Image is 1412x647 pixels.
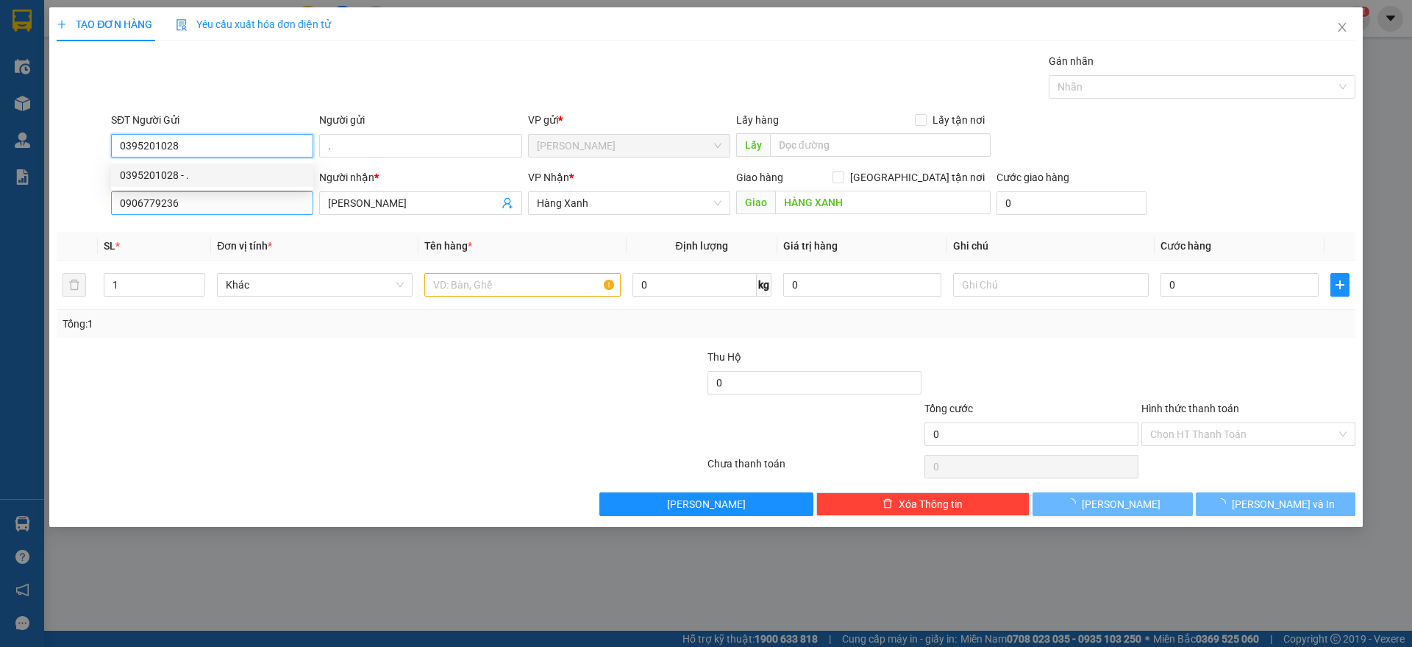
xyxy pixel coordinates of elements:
[1336,21,1348,33] span: close
[226,274,404,296] span: Khác
[140,86,229,241] span: 211 LÔ 1, CX THANH ĐA P27 BÌNH THẠNH
[13,13,35,28] span: Gửi:
[1196,492,1355,516] button: [PERSON_NAME] và In
[844,169,991,185] span: [GEOGRAPHIC_DATA] tận nơi
[1082,496,1160,512] span: [PERSON_NAME]
[424,240,472,252] span: Tên hàng
[140,94,160,110] span: TC:
[1331,279,1349,291] span: plus
[57,18,152,30] span: TẠO ĐƠN HÀNG
[140,13,243,48] div: GH Tận Nơi
[706,456,923,481] div: Chưa thanh toán
[783,273,941,297] input: 0
[63,273,86,297] button: delete
[775,191,991,214] input: Dọc đường
[528,172,569,183] span: VP Nhận
[736,133,770,157] span: Lấy
[104,240,115,252] span: SL
[667,496,746,512] span: [PERSON_NAME]
[996,191,1147,215] input: Cước giao hàng
[736,172,783,183] span: Giao hàng
[63,316,545,332] div: Tổng: 1
[120,167,304,183] div: 0395201028 - .
[528,112,730,128] div: VP gửi
[1330,273,1349,297] button: plus
[757,273,771,297] span: kg
[424,273,620,297] input: VD: Bàn, Ghế
[1033,492,1192,516] button: [PERSON_NAME]
[816,492,1030,516] button: deleteXóa Thông tin
[707,351,741,363] span: Thu Hộ
[319,169,521,185] div: Người nhận
[176,18,331,30] span: Yêu cầu xuất hóa đơn điện tử
[783,240,838,252] span: Giá trị hàng
[770,133,991,157] input: Dọc đường
[111,112,313,128] div: SĐT Người Gửi
[13,46,130,63] div: .
[13,63,130,84] div: 0336729381
[953,273,1149,297] input: Ghi Chú
[1160,240,1211,252] span: Cước hàng
[883,498,893,510] span: delete
[1232,496,1335,512] span: [PERSON_NAME] và In
[676,240,728,252] span: Định lượng
[176,19,188,31] img: icon
[537,135,721,157] span: Gia Kiệm
[924,403,973,414] span: Tổng cước
[140,48,243,66] div: THẢO
[736,114,779,126] span: Lấy hàng
[927,112,991,128] span: Lấy tận nơi
[1049,55,1094,67] label: Gán nhãn
[947,232,1155,261] th: Ghi chú
[140,66,243,86] div: 0982171768
[13,13,130,46] div: [PERSON_NAME]
[1066,498,1082,509] span: loading
[319,112,521,128] div: Người gửi
[1141,403,1239,414] label: Hình thức thanh toán
[217,240,272,252] span: Đơn vị tính
[996,172,1069,183] label: Cước giao hàng
[57,19,67,29] span: plus
[736,191,775,214] span: Giao
[140,14,176,29] span: Nhận:
[502,197,513,209] span: user-add
[537,192,721,214] span: Hàng Xanh
[1322,7,1363,49] button: Close
[1216,498,1232,509] span: loading
[111,163,313,187] div: 0395201028 - .
[899,496,963,512] span: Xóa Thông tin
[599,492,813,516] button: [PERSON_NAME]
